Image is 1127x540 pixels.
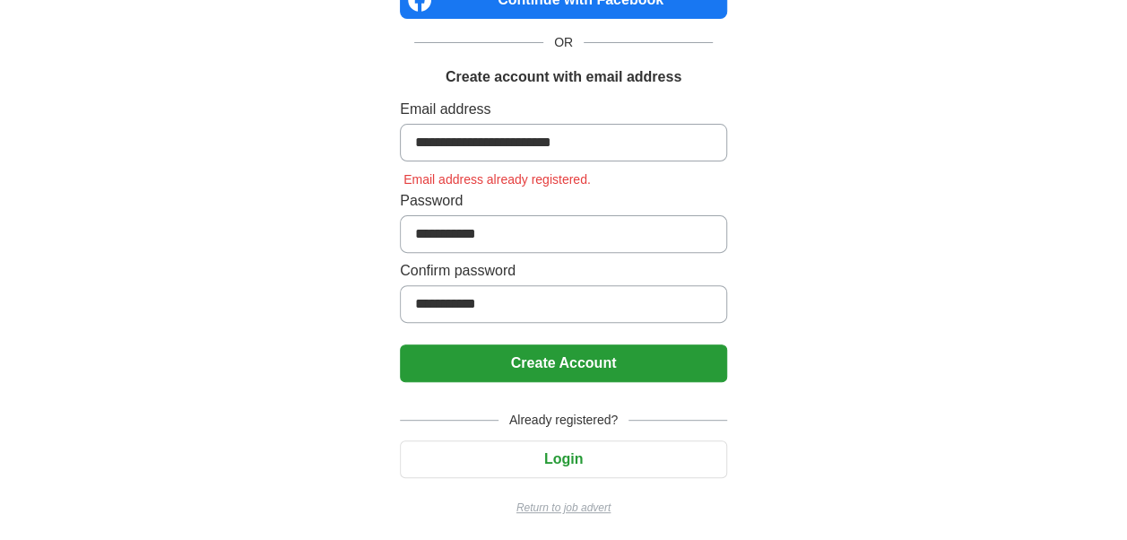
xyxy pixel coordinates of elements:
a: Login [400,451,727,466]
span: Already registered? [498,411,629,430]
label: Confirm password [400,260,727,282]
button: Create Account [400,344,727,382]
label: Password [400,190,727,212]
button: Login [400,440,727,478]
label: Email address [400,99,727,120]
span: OR [543,33,584,52]
h1: Create account with email address [446,66,681,88]
a: Return to job advert [400,500,727,516]
span: Email address already registered. [400,172,594,187]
